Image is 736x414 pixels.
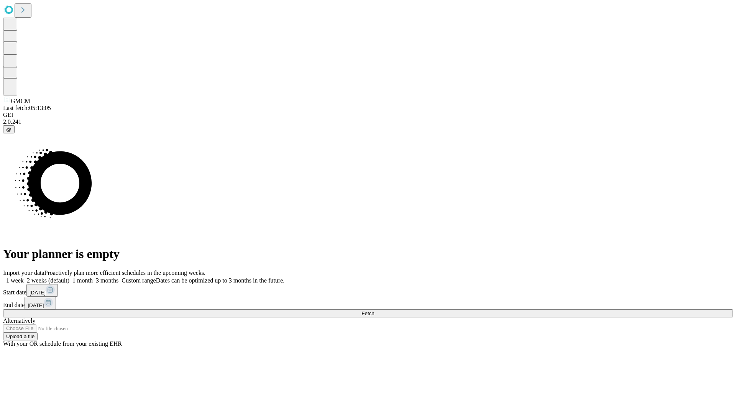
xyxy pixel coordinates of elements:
[156,277,284,284] span: Dates can be optimized up to 3 months in the future.
[3,297,733,309] div: End date
[3,332,38,340] button: Upload a file
[3,340,122,347] span: With your OR schedule from your existing EHR
[26,284,58,297] button: [DATE]
[3,247,733,261] h1: Your planner is empty
[6,277,24,284] span: 1 week
[72,277,93,284] span: 1 month
[25,297,56,309] button: [DATE]
[361,310,374,316] span: Fetch
[3,125,15,133] button: @
[3,309,733,317] button: Fetch
[96,277,118,284] span: 3 months
[11,98,30,104] span: GMCM
[27,277,69,284] span: 2 weeks (default)
[44,269,205,276] span: Proactively plan more efficient schedules in the upcoming weeks.
[30,290,46,296] span: [DATE]
[3,112,733,118] div: GEI
[28,302,44,308] span: [DATE]
[3,269,44,276] span: Import your data
[3,284,733,297] div: Start date
[122,277,156,284] span: Custom range
[3,118,733,125] div: 2.0.241
[3,317,35,324] span: Alternatively
[3,105,51,111] span: Last fetch: 05:13:05
[6,127,11,132] span: @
